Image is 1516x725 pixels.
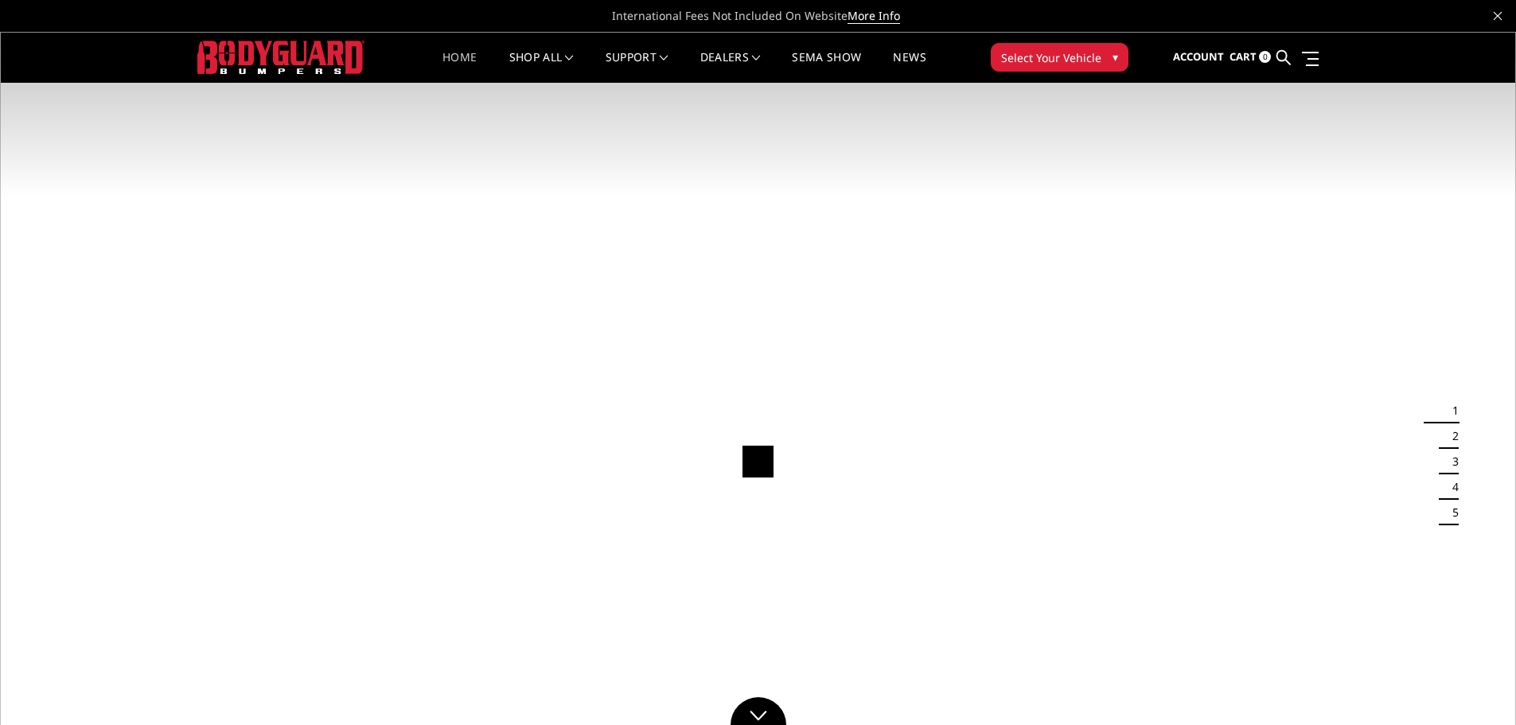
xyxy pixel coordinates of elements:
button: 5 of 5 [1443,500,1459,525]
a: More Info [848,8,900,24]
span: Account [1173,49,1224,64]
a: Home [442,52,477,83]
a: SEMA Show [792,52,861,83]
a: Support [606,52,668,83]
a: Dealers [700,52,761,83]
a: Account [1173,36,1224,79]
span: Select Your Vehicle [1001,49,1101,66]
img: BODYGUARD BUMPERS [197,41,364,73]
span: Cart [1230,49,1257,64]
a: shop all [509,52,574,83]
button: 2 of 5 [1443,423,1459,449]
a: Click to Down [731,697,786,725]
span: 0 [1259,51,1271,63]
span: ▾ [1113,49,1118,65]
a: News [893,52,926,83]
a: Cart 0 [1230,36,1271,79]
button: 4 of 5 [1443,474,1459,500]
button: Select Your Vehicle [991,43,1128,72]
button: 1 of 5 [1443,398,1459,423]
button: 3 of 5 [1443,449,1459,474]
